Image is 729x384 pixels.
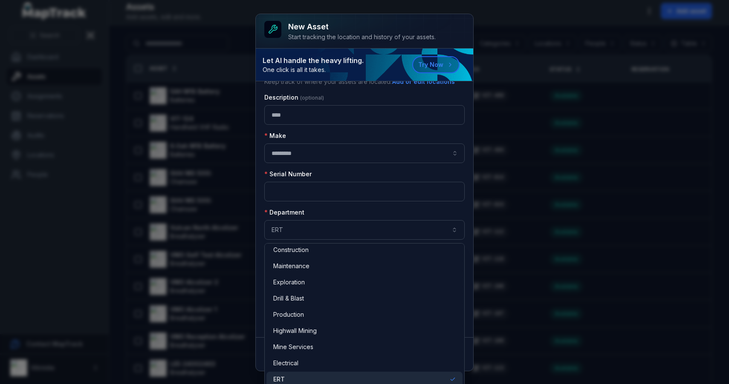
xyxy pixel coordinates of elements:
[273,327,317,335] span: Highwall Mining
[273,359,298,367] span: Electrical
[273,375,285,384] span: ERT
[273,343,313,351] span: Mine Services
[273,310,304,319] span: Production
[273,262,310,270] span: Maintenance
[273,246,309,254] span: Construction
[273,278,305,287] span: Exploration
[273,294,304,303] span: Drill & Blast
[264,220,465,240] button: ERT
